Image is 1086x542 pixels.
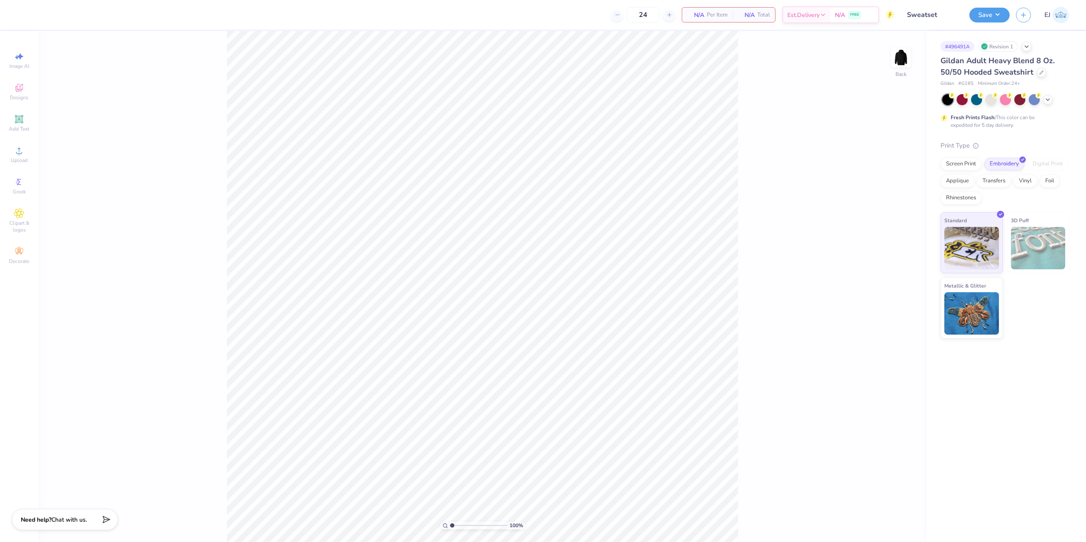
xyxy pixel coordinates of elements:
[9,258,29,265] span: Decorate
[978,80,1020,87] span: Minimum Order: 24 +
[21,516,51,524] strong: Need help?
[940,158,982,170] div: Screen Print
[757,11,770,20] span: Total
[707,11,728,20] span: Per Item
[1040,175,1060,187] div: Foil
[893,49,910,66] img: Back
[944,292,999,335] img: Metallic & Glitter
[951,114,996,121] strong: Fresh Prints Flash:
[4,220,34,233] span: Clipart & logos
[10,94,28,101] span: Designs
[9,126,29,132] span: Add Text
[979,41,1018,52] div: Revision 1
[1011,216,1029,225] span: 3D Puff
[1011,227,1066,269] img: 3D Puff
[969,8,1010,22] button: Save
[627,7,660,22] input: – –
[835,11,845,20] span: N/A
[977,175,1011,187] div: Transfers
[509,522,523,529] span: 100 %
[940,56,1055,77] span: Gildan Adult Heavy Blend 8 Oz. 50/50 Hooded Sweatshirt
[940,41,974,52] div: # 496491A
[940,192,982,204] div: Rhinestones
[1044,7,1069,23] a: EJ
[951,114,1055,129] div: This color can be expedited for 5 day delivery.
[940,141,1069,151] div: Print Type
[944,216,967,225] span: Standard
[940,175,974,187] div: Applique
[11,157,28,164] span: Upload
[896,70,907,78] div: Back
[51,516,87,524] span: Chat with us.
[1013,175,1037,187] div: Vinyl
[901,6,963,23] input: Untitled Design
[944,281,986,290] span: Metallic & Glitter
[13,188,26,195] span: Greek
[687,11,704,20] span: N/A
[1052,7,1069,23] img: Edgardo Jr
[984,158,1024,170] div: Embroidery
[958,80,974,87] span: # G185
[787,11,820,20] span: Est. Delivery
[940,80,954,87] span: Gildan
[9,63,29,70] span: Image AI
[1027,158,1068,170] div: Digital Print
[738,11,755,20] span: N/A
[944,227,999,269] img: Standard
[1044,10,1050,20] span: EJ
[850,12,859,18] span: FREE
